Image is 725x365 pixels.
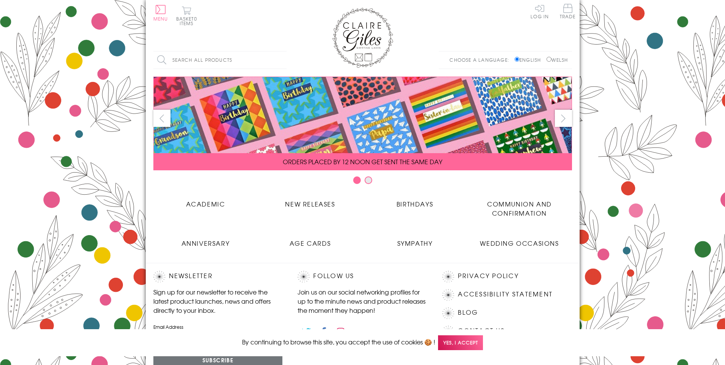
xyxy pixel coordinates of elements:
a: Anniversary [153,233,258,248]
p: Sign up for our newsletter to receive the latest product launches, news and offers directly to yo... [153,287,283,315]
a: Academic [153,194,258,208]
input: English [515,57,519,62]
label: English [515,56,545,63]
h2: Newsletter [153,271,283,282]
span: 0 items [180,15,197,27]
a: Trade [560,4,576,20]
a: Sympathy [363,233,467,248]
span: Wedding Occasions [480,239,559,248]
h2: Follow Us [298,271,427,282]
a: Blog [458,307,478,318]
a: Log In [531,4,549,19]
button: Carousel Page 2 [365,176,372,184]
input: Welsh [547,57,551,62]
a: Age Cards [258,233,363,248]
span: Academic [186,199,225,208]
span: Age Cards [290,239,331,248]
span: Birthdays [397,199,433,208]
button: next [555,110,572,127]
span: Yes, I accept [438,335,483,350]
button: Carousel Page 1 (Current Slide) [353,176,361,184]
a: Communion and Confirmation [467,194,572,218]
label: Welsh [547,56,568,63]
span: Anniversary [182,239,230,248]
button: prev [153,110,170,127]
span: Trade [560,4,576,19]
span: Sympathy [397,239,433,248]
span: Communion and Confirmation [487,199,552,218]
span: ORDERS PLACED BY 12 NOON GET SENT THE SAME DAY [283,157,442,166]
a: Privacy Policy [458,271,518,281]
a: Wedding Occasions [467,233,572,248]
span: New Releases [285,199,335,208]
p: Choose a language: [449,56,513,63]
img: Claire Giles Greetings Cards [332,8,393,68]
a: Accessibility Statement [458,289,553,299]
a: New Releases [258,194,363,208]
input: Search [279,51,287,69]
div: Carousel Pagination [153,176,572,188]
p: Join us on our social networking profiles for up to the minute news and product releases the mome... [298,287,427,315]
a: Contact Us [458,326,504,336]
label: Email Address [153,323,283,330]
input: Search all products [153,51,287,69]
button: Basket0 items [176,6,197,26]
button: Menu [153,5,168,21]
span: Menu [153,15,168,22]
a: Birthdays [363,194,467,208]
